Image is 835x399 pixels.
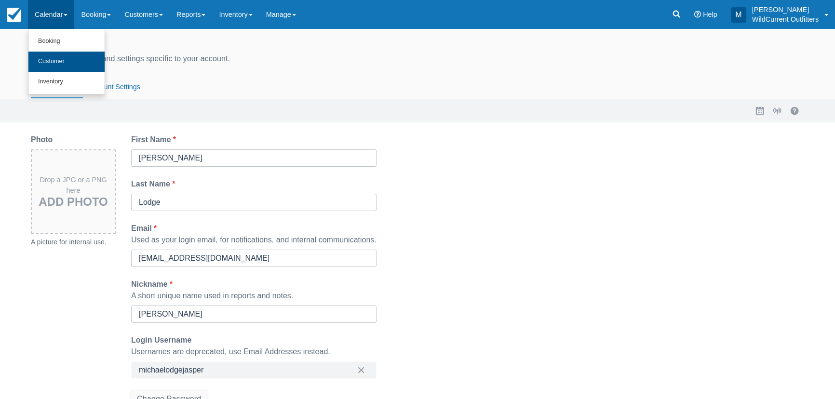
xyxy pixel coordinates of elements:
[752,14,819,24] p: WildCurrent Outfitters
[131,178,179,190] label: Last Name
[131,279,176,290] label: Nickname
[28,29,105,95] ul: Calendar
[28,52,105,72] a: Customer
[131,134,180,146] label: First Name
[703,11,717,18] span: Help
[31,35,804,51] div: Profile
[752,5,819,14] p: [PERSON_NAME]
[32,175,115,209] div: Drop a JPG or a PNG here
[83,76,146,98] button: Account Settings
[131,290,377,302] div: A short unique name used in reports and notes.
[28,72,105,92] a: Inventory
[31,134,56,146] label: Photo
[31,53,804,65] div: Manage your profile and settings specific to your account.
[31,236,116,248] div: A picture for internal use.
[36,196,111,208] h3: Add Photo
[694,11,701,18] i: Help
[28,31,105,52] a: Booking
[131,334,195,346] label: Login Username
[131,346,377,358] div: Usernames are deprecated, use Email Addresses instead.
[731,7,746,23] div: M
[131,236,377,244] span: Used as your login email, for notifications, and internal communications.
[7,8,21,22] img: checkfront-main-nav-mini-logo.png
[131,223,161,234] label: Email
